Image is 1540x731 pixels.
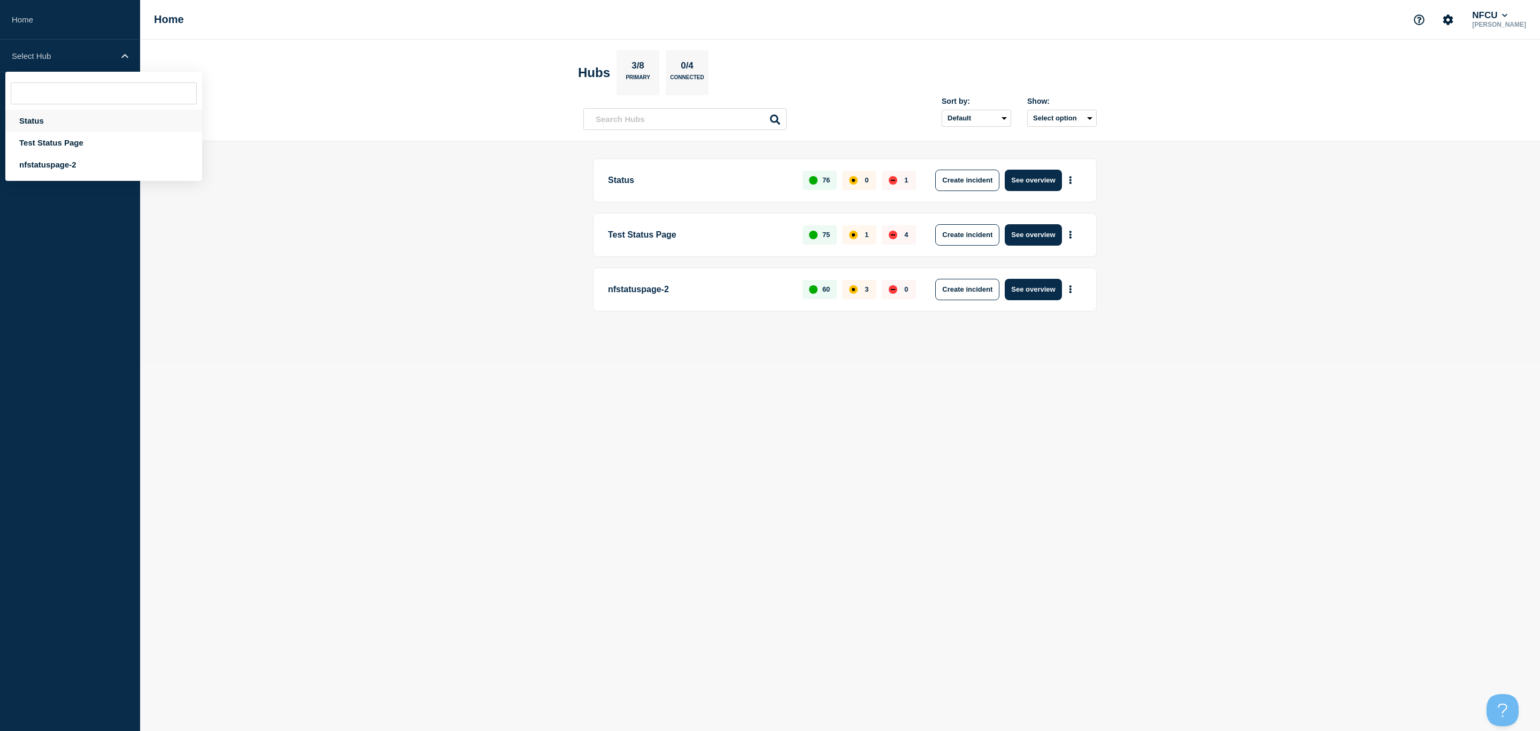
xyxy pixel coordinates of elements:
[1487,694,1519,726] iframe: Help Scout Beacon - Open
[626,74,650,86] p: Primary
[889,285,897,294] div: down
[809,285,818,294] div: up
[935,170,999,191] button: Create incident
[608,224,790,246] p: Test Status Page
[1470,10,1510,21] button: NFCU
[1027,110,1097,127] button: Select option
[1064,170,1077,190] button: More actions
[942,97,1011,105] div: Sort by:
[849,231,858,239] div: affected
[677,60,698,74] p: 0/4
[1408,9,1430,31] button: Support
[822,231,830,239] p: 75
[904,285,908,293] p: 0
[670,74,704,86] p: Connected
[1005,170,1061,191] button: See overview
[809,231,818,239] div: up
[628,60,649,74] p: 3/8
[1005,279,1061,300] button: See overview
[942,110,1011,127] select: Sort by
[865,231,868,239] p: 1
[935,224,999,246] button: Create incident
[822,285,830,293] p: 60
[1064,279,1077,299] button: More actions
[904,176,908,184] p: 1
[849,176,858,185] div: affected
[578,65,610,80] h2: Hubs
[865,285,868,293] p: 3
[889,176,897,185] div: down
[889,231,897,239] div: down
[1470,21,1528,28] p: [PERSON_NAME]
[12,51,114,60] p: Select Hub
[865,176,868,184] p: 0
[5,110,202,132] div: Status
[608,170,790,191] p: Status
[935,279,999,300] button: Create incident
[1064,225,1077,245] button: More actions
[822,176,830,184] p: 76
[583,108,787,130] input: Search Hubs
[1027,97,1097,105] div: Show:
[5,154,202,176] div: nfstatuspage-2
[904,231,908,239] p: 4
[1437,9,1459,31] button: Account settings
[154,13,184,26] h1: Home
[5,132,202,154] div: Test Status Page
[608,279,790,300] p: nfstatuspage-2
[849,285,858,294] div: affected
[809,176,818,185] div: up
[1005,224,1061,246] button: See overview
